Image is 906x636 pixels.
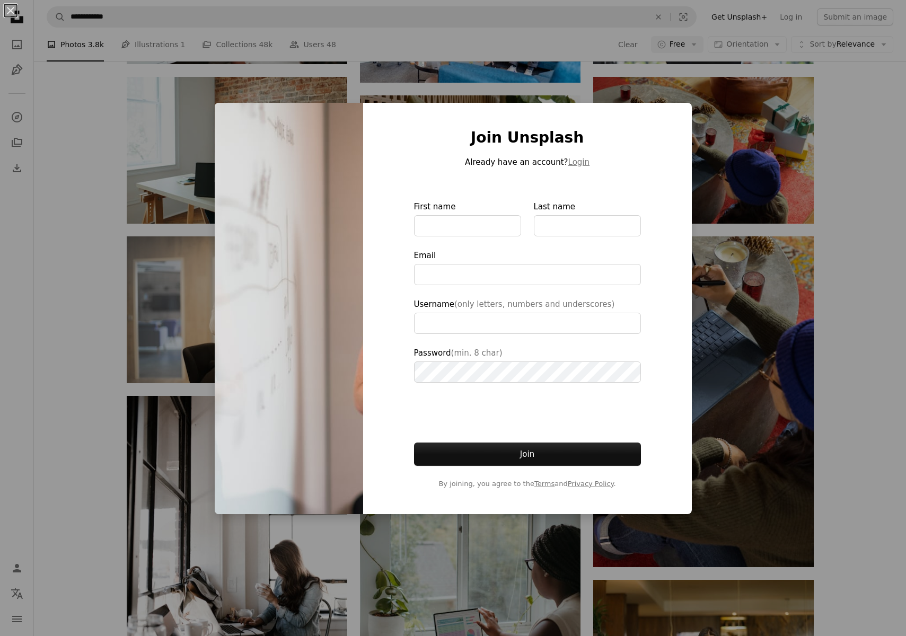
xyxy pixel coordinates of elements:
[414,298,641,334] label: Username
[215,103,363,515] img: photo-1580894732444-8ecded7900cd
[414,215,521,236] input: First name
[414,347,641,383] label: Password
[534,200,641,236] label: Last name
[414,200,521,236] label: First name
[414,128,641,147] h1: Join Unsplash
[534,480,555,488] a: Terms
[414,479,641,489] span: By joining, you agree to the and .
[414,249,641,285] label: Email
[454,299,614,309] span: (only letters, numbers and underscores)
[568,156,590,169] button: Login
[534,215,641,236] input: Last name
[414,156,641,169] p: Already have an account?
[568,480,614,488] a: Privacy Policy
[414,313,641,334] input: Username(only letters, numbers and underscores)
[414,264,641,285] input: Email
[451,348,503,358] span: (min. 8 char)
[414,361,641,383] input: Password(min. 8 char)
[414,443,641,466] button: Join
